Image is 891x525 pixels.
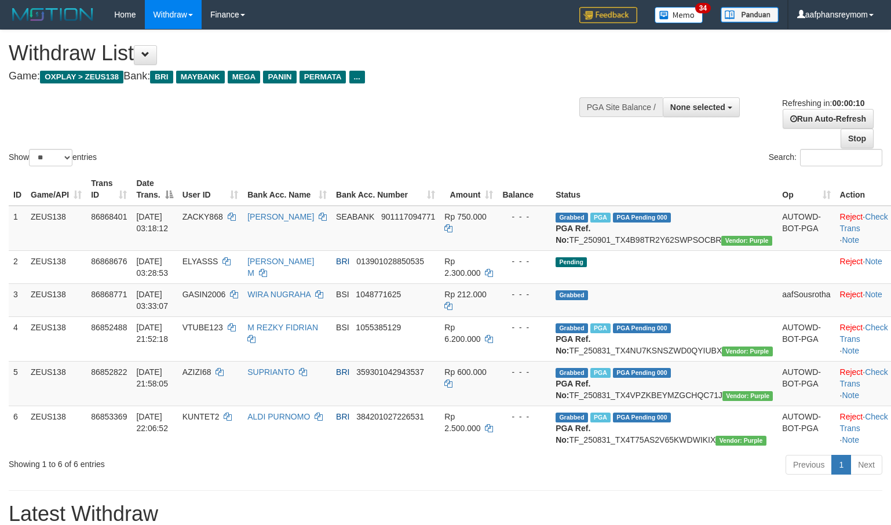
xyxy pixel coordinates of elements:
img: Button%20Memo.svg [655,7,703,23]
a: Note [842,435,859,444]
th: Trans ID: activate to sort column ascending [86,173,132,206]
span: [DATE] 03:33:07 [136,290,168,311]
span: AZIZI68 [182,367,211,377]
th: Date Trans.: activate to sort column descending [132,173,177,206]
span: BRI [336,257,349,266]
a: [PERSON_NAME] M [247,257,314,278]
span: PGA Pending [613,323,671,333]
td: TF_250831_TX4VPZKBEYMZGCHQC71J [551,361,777,406]
span: 86868771 [91,290,127,299]
td: ZEUS138 [26,206,86,251]
td: aafSousrotha [777,283,835,316]
td: 4 [9,316,26,361]
a: Reject [840,412,863,421]
span: KUNTET2 [182,412,220,421]
span: 86868676 [91,257,127,266]
th: User ID: activate to sort column ascending [178,173,243,206]
td: ZEUS138 [26,316,86,361]
span: Rp 600.000 [444,367,486,377]
span: ELYASSS [182,257,218,266]
td: 3 [9,283,26,316]
a: Note [865,257,882,266]
td: ZEUS138 [26,250,86,283]
b: PGA Ref. No: [556,379,590,400]
span: ... [349,71,365,83]
a: Note [842,346,859,355]
a: 1 [831,455,851,475]
span: None selected [670,103,725,112]
span: Vendor URL: https://trx4.1velocity.biz [715,436,766,446]
a: Note [842,391,859,400]
label: Search: [769,149,882,166]
span: Grabbed [556,413,588,422]
span: 86853369 [91,412,127,421]
td: 6 [9,406,26,450]
a: M REZKY FIDRIAN [247,323,318,332]
span: Grabbed [556,368,588,378]
span: BRI [336,367,349,377]
span: Copy 1048771625 to clipboard [356,290,401,299]
th: Amount: activate to sort column ascending [440,173,498,206]
span: BRI [336,412,349,421]
th: ID [9,173,26,206]
td: TF_250901_TX4B98TR2Y62SWPSOCBR [551,206,777,251]
span: Copy 1055385129 to clipboard [356,323,401,332]
a: SUPRIANTO [247,367,294,377]
span: 86852488 [91,323,127,332]
span: Grabbed [556,290,588,300]
span: [DATE] 21:58:05 [136,367,168,388]
span: Vendor URL: https://trx4.1velocity.biz [722,347,772,356]
a: Reject [840,212,863,221]
span: Vendor URL: https://trx4.1velocity.biz [721,236,772,246]
span: Vendor URL: https://trx4.1velocity.biz [722,391,773,401]
span: Marked by aaftrukkakada [590,368,611,378]
span: PERMATA [300,71,346,83]
b: PGA Ref. No: [556,424,590,444]
div: - - - [502,289,546,300]
label: Show entries [9,149,97,166]
span: Grabbed [556,213,588,223]
span: MAYBANK [176,71,225,83]
span: [DATE] 03:18:12 [136,212,168,233]
span: BRI [150,71,173,83]
span: GASIN2006 [182,290,226,299]
select: Showentries [29,149,72,166]
a: Next [850,455,882,475]
div: - - - [502,411,546,422]
span: Marked by aaftrukkakada [590,413,611,422]
span: Rp 6.200.000 [444,323,480,344]
span: BSI [336,323,349,332]
a: Run Auto-Refresh [783,109,874,129]
span: OXPLAY > ZEUS138 [40,71,123,83]
img: MOTION_logo.png [9,6,97,23]
span: 86868401 [91,212,127,221]
td: AUTOWD-BOT-PGA [777,361,835,406]
a: Note [865,290,882,299]
a: [PERSON_NAME] [247,212,314,221]
a: WIRA NUGRAHA [247,290,311,299]
div: - - - [502,322,546,333]
td: ZEUS138 [26,361,86,406]
td: TF_250831_TX4NU7KSNSZWD0QYIUBX [551,316,777,361]
span: [DATE] 22:06:52 [136,412,168,433]
span: [DATE] 21:52:18 [136,323,168,344]
div: - - - [502,256,546,267]
a: Check Trans [840,212,888,233]
span: Pending [556,257,587,267]
a: Reject [840,290,863,299]
span: PANIN [263,71,296,83]
b: PGA Ref. No: [556,334,590,355]
span: [DATE] 03:28:53 [136,257,168,278]
div: Showing 1 to 6 of 6 entries [9,454,363,470]
th: Bank Acc. Name: activate to sort column ascending [243,173,331,206]
td: 2 [9,250,26,283]
a: Check Trans [840,412,888,433]
a: Reject [840,257,863,266]
span: Copy 901117094771 to clipboard [381,212,435,221]
td: ZEUS138 [26,283,86,316]
span: Rp 2.300.000 [444,257,480,278]
a: ALDI PURNOMO [247,412,310,421]
a: Check Trans [840,323,888,344]
td: TF_250831_TX4T75AS2V65KWDWIKIX [551,406,777,450]
span: Copy 359301042943537 to clipboard [356,367,424,377]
